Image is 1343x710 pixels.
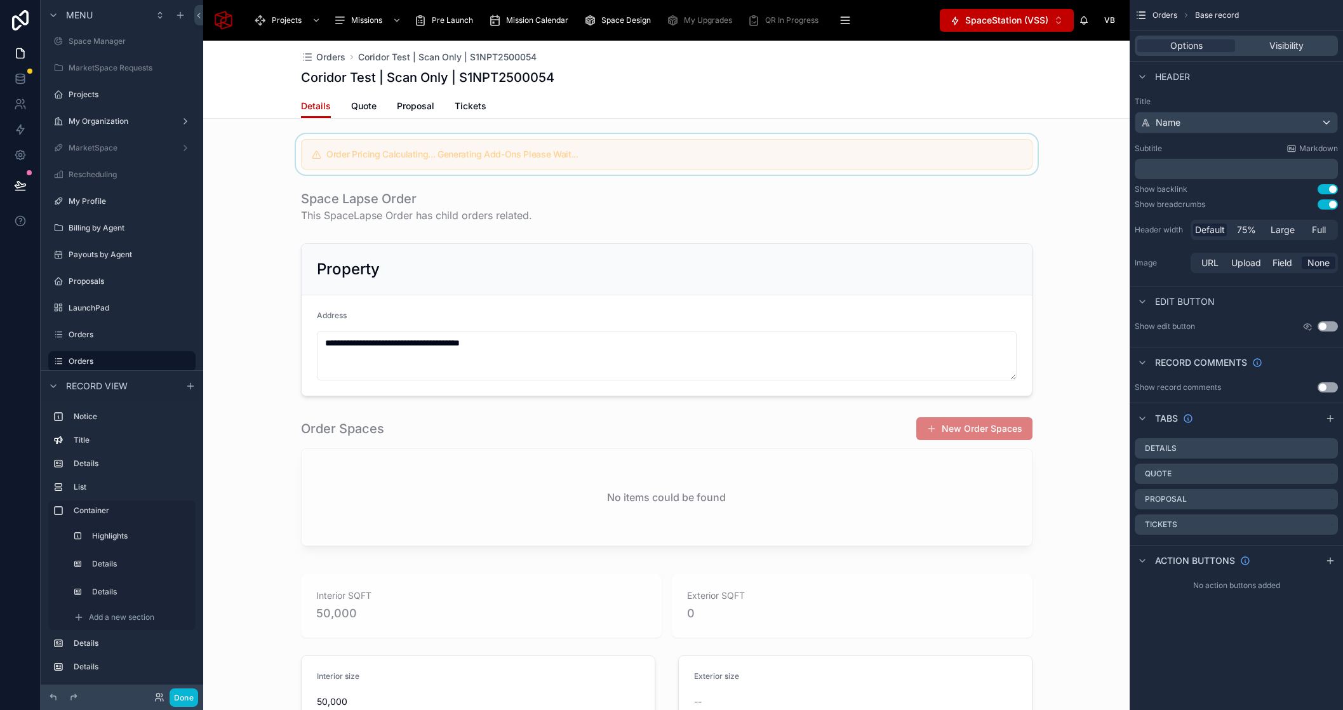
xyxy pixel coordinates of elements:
label: My Organization [69,116,175,126]
span: Header [1155,70,1190,83]
span: Visibility [1269,39,1304,52]
a: Projects [250,9,327,32]
button: Name [1135,112,1338,133]
a: Missions [330,9,408,32]
label: Details [74,638,190,648]
span: Tickets [455,100,486,112]
label: Payouts by Agent [69,250,193,260]
label: Details [92,559,188,569]
label: Rescheduling [69,170,193,180]
a: QR In Progress [744,9,827,32]
span: None [1307,257,1330,269]
label: Proposal [1145,494,1187,504]
a: Projects [48,84,196,105]
label: Orders [69,330,193,340]
span: Field [1273,257,1292,269]
span: Orders [1153,10,1177,20]
h1: Coridor Test | Scan Only | S1NPT2500054 [301,69,554,86]
a: MarketSpace [48,138,196,158]
label: Orders [69,356,188,366]
label: Container [74,506,190,516]
label: Tickets [1145,519,1177,530]
span: Record comments [1155,356,1247,369]
div: Show breadcrumbs [1135,199,1205,210]
div: scrollable content [1135,159,1338,179]
a: My Profile [48,191,196,211]
span: Large [1271,224,1295,236]
span: QR In Progress [765,15,818,25]
span: URL [1201,257,1219,269]
label: Title [1135,97,1338,107]
span: Markdown [1299,144,1338,154]
a: Quote [351,95,377,120]
label: MarketSpace [69,143,175,153]
a: LaunchPad [48,298,196,318]
label: Details [74,459,190,469]
a: MarketSpace Requests [48,58,196,78]
label: My Profile [69,196,193,206]
a: Tickets [455,95,486,120]
label: List [74,482,190,492]
span: Quote [351,100,377,112]
span: Full [1312,224,1326,236]
a: Markdown [1286,144,1338,154]
span: Details [301,100,331,112]
a: Pre Launch [410,9,482,32]
span: 75% [1237,224,1256,236]
img: App logo [213,10,234,30]
label: Details [1145,443,1177,453]
span: Action buttons [1155,554,1235,567]
a: My Upgrades [662,9,741,32]
label: Highlights [92,531,188,541]
label: Proposals [69,276,193,286]
label: Notice [74,412,190,422]
span: Missions [351,15,382,25]
label: Header width [1135,225,1186,235]
label: Space Manager [69,36,193,46]
span: Base record [1195,10,1239,20]
label: LaunchPad [69,303,193,313]
a: Orders [48,351,196,372]
span: Menu [66,9,93,22]
label: Image [1135,258,1186,268]
span: My Upgrades [684,15,732,25]
label: MarketSpace Requests [69,63,193,73]
a: Payouts by Agent [48,244,196,265]
span: Name [1156,116,1180,129]
button: Select Button [940,9,1074,32]
a: Space Manager [48,31,196,51]
label: Projects [69,90,193,100]
a: Proposal [397,95,434,120]
label: Show edit button [1135,321,1195,332]
span: Orders [316,51,345,64]
span: Pre Launch [432,15,473,25]
label: Subtitle [1135,144,1162,154]
span: Upload [1231,257,1261,269]
a: Coridor Test | Scan Only | S1NPT2500054 [358,51,537,64]
div: No action buttons added [1130,575,1343,596]
button: Done [170,688,198,707]
div: Show backlink [1135,184,1187,194]
label: Title [74,435,190,445]
a: My Organization [48,111,196,131]
label: Billing by Agent [69,223,193,233]
div: Show record comments [1135,382,1221,392]
span: Tabs [1155,412,1178,425]
a: Space Design [580,9,660,32]
div: scrollable content [244,6,940,34]
a: Rescheduling [48,164,196,185]
span: Options [1170,39,1203,52]
span: Proposal [397,100,434,112]
a: Mission Calendar [484,9,577,32]
label: Details [74,662,190,672]
span: Record view [66,379,128,392]
a: Orders [301,51,345,64]
span: Mission Calendar [506,15,568,25]
span: VB [1104,15,1115,25]
span: Space Design [601,15,651,25]
label: Quote [1145,469,1172,479]
span: Default [1195,224,1225,236]
a: Billing by Agent [48,218,196,238]
a: Orders [48,325,196,345]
